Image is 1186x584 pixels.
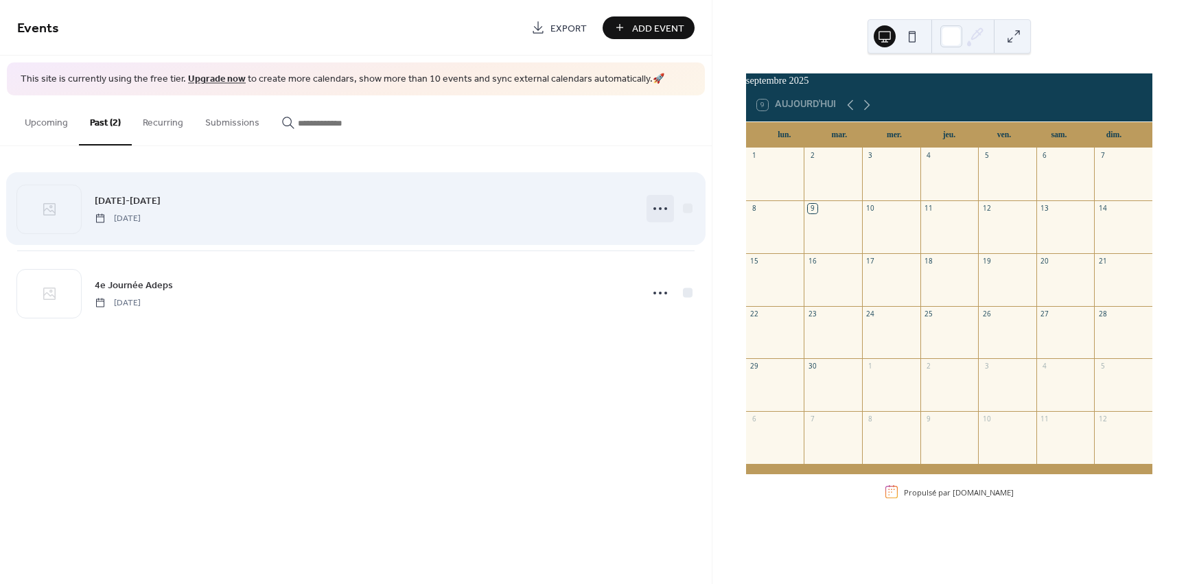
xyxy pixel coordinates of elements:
[808,204,817,213] div: 9
[95,194,161,208] span: [DATE]-[DATE]
[865,415,875,425] div: 8
[95,278,173,292] span: 4e Journée Adeps
[603,16,695,39] button: Add Event
[95,212,141,224] span: [DATE]
[808,362,817,372] div: 30
[904,487,1014,497] div: Propulsé par
[1098,257,1108,266] div: 21
[1040,257,1049,266] div: 20
[924,362,933,372] div: 2
[95,277,173,293] a: 4e Journée Adeps
[808,257,817,266] div: 16
[550,21,587,36] span: Export
[865,257,875,266] div: 17
[922,122,977,148] div: jeu.
[808,415,817,425] div: 7
[132,95,194,144] button: Recurring
[865,362,875,372] div: 1
[749,257,759,266] div: 15
[982,415,992,425] div: 10
[982,362,992,372] div: 3
[1098,204,1108,213] div: 14
[1098,362,1108,372] div: 5
[95,296,141,309] span: [DATE]
[867,122,922,148] div: mer.
[1098,309,1108,319] div: 28
[746,73,1152,89] div: septembre 2025
[1098,415,1108,425] div: 12
[865,309,875,319] div: 24
[865,152,875,161] div: 3
[924,309,933,319] div: 25
[982,257,992,266] div: 19
[17,15,59,42] span: Events
[521,16,597,39] a: Export
[749,362,759,372] div: 29
[1086,122,1141,148] div: dim.
[95,193,161,209] a: [DATE]-[DATE]
[924,204,933,213] div: 11
[1098,152,1108,161] div: 7
[194,95,270,144] button: Submissions
[982,204,992,213] div: 12
[749,415,759,425] div: 6
[865,204,875,213] div: 10
[977,122,1032,148] div: ven.
[79,95,132,145] button: Past (2)
[924,415,933,425] div: 9
[1040,152,1049,161] div: 6
[1040,204,1049,213] div: 13
[749,152,759,161] div: 1
[749,204,759,213] div: 8
[808,309,817,319] div: 23
[1040,415,1049,425] div: 11
[808,152,817,161] div: 2
[812,122,867,148] div: mar.
[924,257,933,266] div: 18
[924,152,933,161] div: 4
[14,95,79,144] button: Upcoming
[982,309,992,319] div: 26
[1040,309,1049,319] div: 27
[632,21,684,36] span: Add Event
[953,487,1014,497] a: [DOMAIN_NAME]
[1040,362,1049,372] div: 4
[21,73,664,86] span: This site is currently using the free tier. to create more calendars, show more than 10 events an...
[188,70,246,89] a: Upgrade now
[982,152,992,161] div: 5
[749,309,759,319] div: 22
[757,122,812,148] div: lun.
[1032,122,1086,148] div: sam.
